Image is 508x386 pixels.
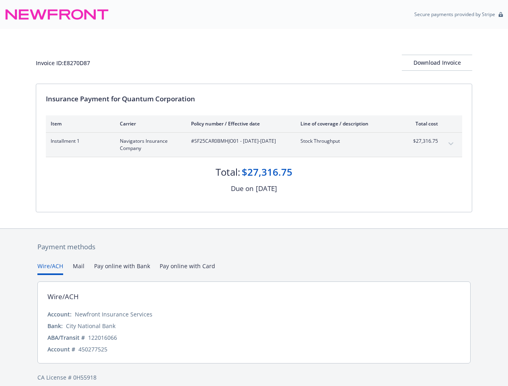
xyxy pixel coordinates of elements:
[256,183,277,194] div: [DATE]
[242,165,292,179] div: $27,316.75
[444,138,457,150] button: expand content
[88,333,117,342] div: 122016066
[408,120,438,127] div: Total cost
[47,322,63,330] div: Bank:
[120,138,178,152] span: Navigators Insurance Company
[191,138,288,145] span: #SF25CAR0BMHJO01 - [DATE]-[DATE]
[51,120,107,127] div: Item
[47,345,75,353] div: Account #
[94,262,150,275] button: Pay online with Bank
[300,138,395,145] span: Stock Throughput
[120,120,178,127] div: Carrier
[160,262,215,275] button: Pay online with Card
[47,333,85,342] div: ABA/Transit #
[402,55,472,70] div: Download Invoice
[408,138,438,145] span: $27,316.75
[300,120,395,127] div: Line of coverage / description
[414,11,495,18] p: Secure payments provided by Stripe
[216,165,240,179] div: Total:
[191,120,288,127] div: Policy number / Effective date
[73,262,84,275] button: Mail
[66,322,115,330] div: City National Bank
[75,310,152,318] div: Newfront Insurance Services
[37,242,471,252] div: Payment methods
[231,183,253,194] div: Due on
[37,373,471,382] div: CA License # 0H55918
[46,133,462,157] div: Installment 1Navigators Insurance Company#SF25CAR0BMHJO01 - [DATE]-[DATE]Stock Throughput$27,316....
[78,345,107,353] div: 450277525
[36,59,90,67] div: Invoice ID: E8270D87
[47,292,79,302] div: Wire/ACH
[51,138,107,145] span: Installment 1
[46,94,462,104] div: Insurance Payment for Quantum Corporation
[402,55,472,71] button: Download Invoice
[37,262,63,275] button: Wire/ACH
[47,310,72,318] div: Account:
